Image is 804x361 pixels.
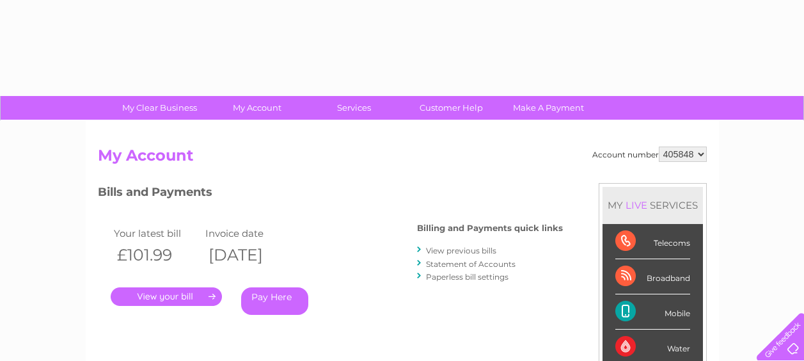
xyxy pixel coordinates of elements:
a: Paperless bill settings [426,272,508,282]
div: Telecoms [615,224,690,259]
a: Make A Payment [496,96,601,120]
a: . [111,287,222,306]
a: View previous bills [426,246,496,255]
div: LIVE [623,199,650,211]
a: My Account [204,96,310,120]
a: Services [301,96,407,120]
div: Account number [592,147,707,162]
td: Your latest bill [111,225,203,242]
a: Customer Help [398,96,504,120]
div: MY SERVICES [603,187,703,223]
a: My Clear Business [107,96,212,120]
th: £101.99 [111,242,203,268]
th: [DATE] [202,242,294,268]
div: Mobile [615,294,690,330]
td: Invoice date [202,225,294,242]
div: Broadband [615,259,690,294]
a: Statement of Accounts [426,259,516,269]
a: Pay Here [241,287,308,315]
h3: Bills and Payments [98,183,563,205]
h4: Billing and Payments quick links [417,223,563,233]
h2: My Account [98,147,707,171]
